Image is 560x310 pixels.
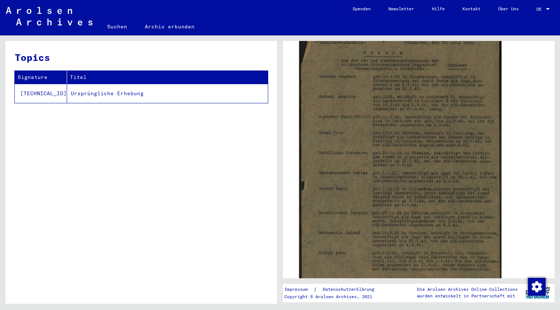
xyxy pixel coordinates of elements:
[528,278,546,296] img: Zustimmung ändern
[67,84,268,103] td: Ursprüngliche Erhebung
[528,278,545,295] div: Zustimmung ändern
[536,7,545,12] span: DE
[15,71,67,84] th: Signature
[67,71,268,84] th: Titel
[317,286,383,293] a: Datenschutzerklärung
[524,283,552,302] img: yv_logo.png
[284,286,383,293] div: |
[299,20,501,302] img: 001.jpg
[417,286,518,293] p: Die Arolsen Archives Online-Collections
[6,7,92,25] img: Arolsen_neg.svg
[417,293,518,299] p: wurden entwickelt in Partnerschaft mit
[284,293,383,300] p: Copyright © Arolsen Archives, 2021
[15,50,267,65] h3: Topics
[136,18,203,35] a: Archiv erkunden
[284,286,314,293] a: Impressum
[15,84,67,103] td: [TECHNICAL_ID]
[98,18,136,35] a: Suchen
